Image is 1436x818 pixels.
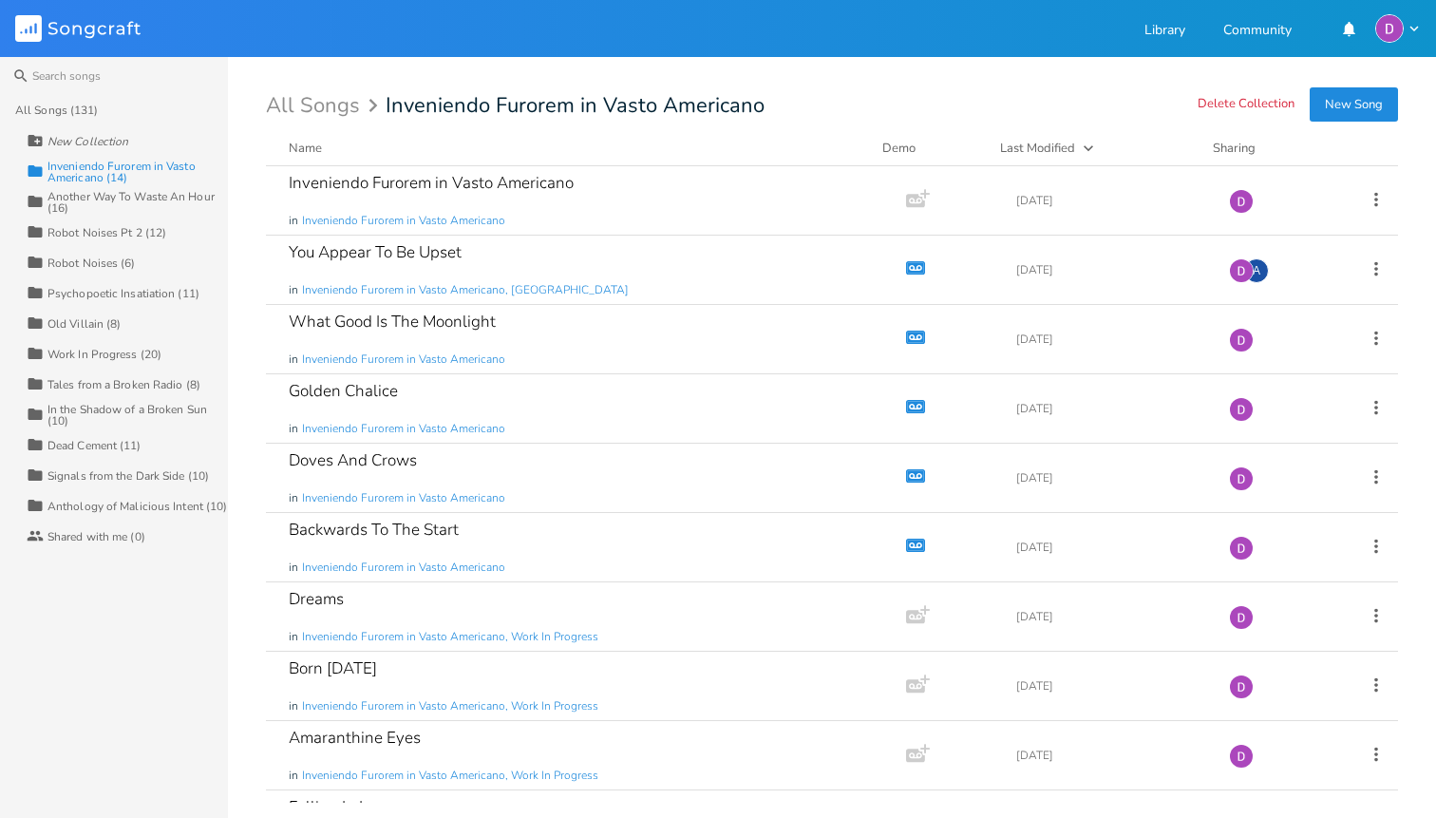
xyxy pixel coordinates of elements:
[47,288,199,299] div: Psychopoetic Insatiation (11)
[289,698,298,714] span: in
[1229,536,1254,561] img: Dylan
[1229,328,1254,352] img: Dylan
[1375,14,1404,43] img: Dylan
[47,136,128,147] div: New Collection
[289,490,298,506] span: in
[1016,333,1206,345] div: [DATE]
[1016,264,1206,276] div: [DATE]
[47,227,166,238] div: Robot Noises Pt 2 (12)
[47,161,228,183] div: Inveniendo Furorem in Vasto Americano (14)
[289,244,462,260] div: You Appear To Be Upset
[289,730,421,746] div: Amaranthine Eyes
[47,318,122,330] div: Old Villain (8)
[47,191,228,214] div: Another Way To Waste An Hour (16)
[1016,195,1206,206] div: [DATE]
[1229,466,1254,491] img: Dylan
[47,531,145,542] div: Shared with me (0)
[47,349,161,360] div: Work In Progress (20)
[15,105,99,116] div: All Songs (131)
[289,560,298,576] span: in
[1213,139,1327,158] div: Sharing
[1016,611,1206,622] div: [DATE]
[1229,744,1254,769] img: Dylan
[289,799,393,815] div: Falling In Love
[302,629,598,645] span: Inveniendo Furorem in Vasto Americano, Work In Progress
[47,257,136,269] div: Robot Noises (6)
[289,213,298,229] span: in
[289,768,298,784] span: in
[47,501,227,512] div: Anthology of Malicious Intent (10)
[1000,139,1190,158] button: Last Modified
[289,383,398,399] div: Golden Chalice
[302,213,505,229] span: Inveniendo Furorem in Vasto Americano
[289,629,298,645] span: in
[289,352,298,368] span: in
[289,452,417,468] div: Doves And Crows
[1229,397,1254,422] img: Dylan
[302,490,505,506] span: Inveniendo Furorem in Vasto Americano
[289,139,860,158] button: Name
[302,282,629,298] span: Inveniendo Furorem in Vasto Americano, [GEOGRAPHIC_DATA]
[289,314,496,330] div: What Good Is The Moonlight
[1229,605,1254,630] img: Dylan
[289,175,574,191] div: Inveniendo Furorem in Vasto Americano
[1000,140,1075,157] div: Last Modified
[289,522,459,538] div: Backwards To The Start
[47,404,228,427] div: In the Shadow of a Broken Sun (10)
[302,560,505,576] span: Inveniendo Furorem in Vasto Americano
[289,421,298,437] span: in
[1198,97,1294,113] button: Delete Collection
[47,379,200,390] div: Tales from a Broken Radio (8)
[386,95,765,116] span: Inveniendo Furorem in Vasto Americano
[1016,403,1206,414] div: [DATE]
[289,140,322,157] div: Name
[1016,472,1206,484] div: [DATE]
[1244,258,1269,283] div: alexi.davis
[882,139,977,158] div: Demo
[1016,750,1206,761] div: [DATE]
[1016,542,1206,553] div: [DATE]
[289,660,377,676] div: Born [DATE]
[47,470,209,482] div: Signals from the Dark Side (10)
[1310,87,1398,122] button: New Song
[1016,680,1206,692] div: [DATE]
[1223,24,1292,40] a: Community
[1229,675,1254,699] img: Dylan
[302,698,598,714] span: Inveniendo Furorem in Vasto Americano, Work In Progress
[1229,189,1254,214] img: Dylan
[302,768,598,784] span: Inveniendo Furorem in Vasto Americano, Work In Progress
[266,97,384,115] div: All Songs
[302,421,505,437] span: Inveniendo Furorem in Vasto Americano
[47,440,142,451] div: Dead Cement (11)
[289,591,344,607] div: Dreams
[1144,24,1185,40] a: Library
[302,352,505,368] span: Inveniendo Furorem in Vasto Americano
[289,282,298,298] span: in
[1229,258,1254,283] img: Dylan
